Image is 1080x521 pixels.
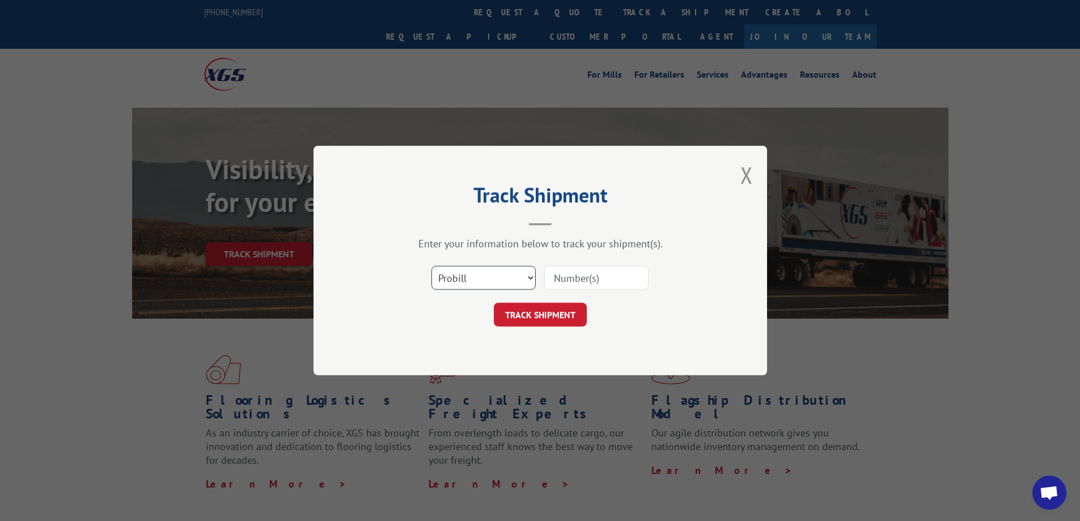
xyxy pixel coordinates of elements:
[1032,476,1066,510] div: Open chat
[370,237,710,250] div: Enter your information below to track your shipment(s).
[740,160,753,190] button: Close modal
[494,303,587,327] button: TRACK SHIPMENT
[370,187,710,209] h2: Track Shipment
[544,266,649,290] input: Number(s)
